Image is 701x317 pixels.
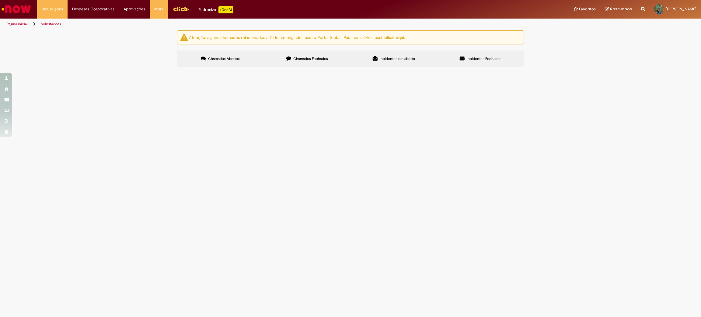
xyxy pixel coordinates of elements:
[41,22,61,26] a: Solicitações
[189,34,405,40] ng-bind-html: Atenção: alguns chamados relacionados a T.I foram migrados para o Portal Global. Para acessá-los,...
[7,22,28,26] a: Página inicial
[218,6,233,13] p: +GenAi
[293,56,328,61] span: Chamados Fechados
[173,4,189,13] img: click_logo_yellow_360x200.png
[124,6,145,12] span: Aprovações
[380,56,415,61] span: Incidentes em aberto
[5,19,463,30] ul: Trilhas de página
[385,34,405,40] a: clicar aqui.
[72,6,114,12] span: Despesas Corporativas
[605,6,632,12] a: Rascunhos
[610,6,632,12] span: Rascunhos
[154,6,164,12] span: More
[198,6,233,13] div: Padroniza
[208,56,240,61] span: Chamados Abertos
[579,6,596,12] span: Favoritos
[467,56,501,61] span: Incidentes Fechados
[666,6,696,12] span: [PERSON_NAME]
[42,6,63,12] span: Requisições
[1,3,32,15] img: ServiceNow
